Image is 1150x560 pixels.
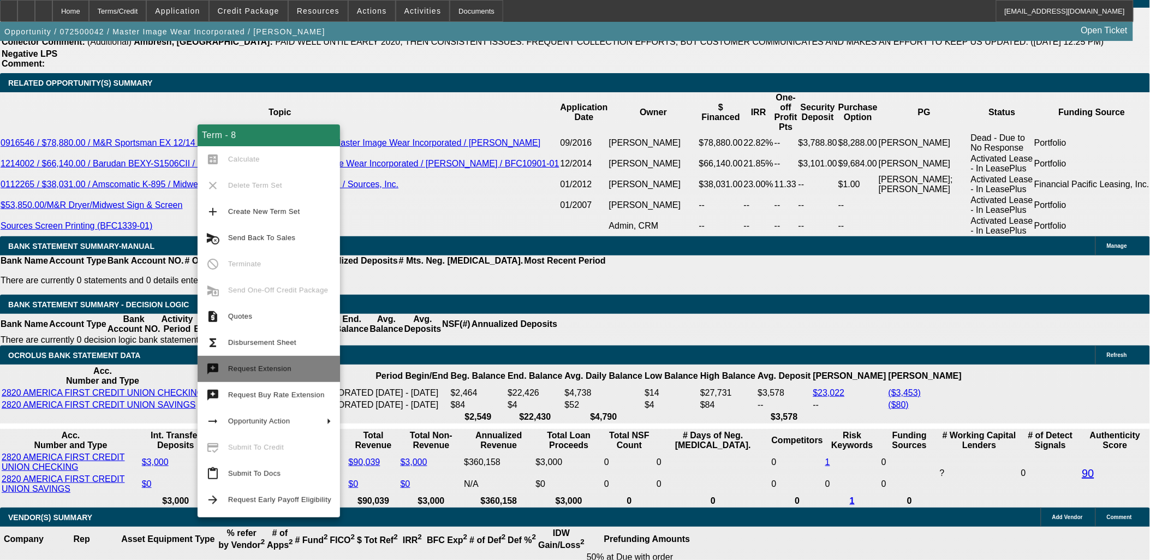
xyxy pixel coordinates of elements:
th: $2,549 [450,412,506,422]
b: FICO [330,535,355,545]
span: Credit Package [218,7,279,15]
td: -- [798,195,838,216]
th: 0 [881,496,938,507]
td: Activated Lease - In LeasePlus [970,174,1034,195]
span: OCROLUS BANK STATEMENT DATA [8,351,140,360]
a: $3,000 [401,457,427,467]
button: Credit Package [210,1,288,21]
th: NSF(#) [442,314,471,335]
th: Application Date [560,92,609,133]
th: Annualized Deposits [311,255,398,266]
th: [PERSON_NAME] [813,366,887,386]
a: $23,022 [813,388,845,397]
span: Disbursement Sheet [228,338,296,347]
b: $ Tot Ref [357,535,398,545]
span: BANK STATEMENT SUMMARY-MANUAL [8,242,154,251]
th: $3,578 [758,412,812,422]
mat-icon: try [206,389,219,402]
a: 1214002 / $66,140.00 / Barudan BEXY-S1506CII / Barudan America, Inc. / Master Image Wear Incorpor... [1,159,559,168]
b: # of Apps [267,528,293,550]
b: Def % [508,535,536,545]
mat-icon: functions [206,336,219,349]
sup: 2 [502,533,505,541]
td: 0 [771,474,824,495]
b: Prefunding Amounts [604,534,690,544]
a: ($80) [889,400,909,409]
th: Acc. Number and Type [1,430,140,451]
th: # Of Periods [184,255,237,266]
td: Portfolio [1034,195,1150,216]
span: Add Vendor [1052,514,1083,520]
td: [DATE] - [DATE] [375,400,449,410]
td: Portfolio [1034,133,1150,153]
td: 23.00% [743,174,774,195]
th: End. Balance [507,366,563,386]
span: Activities [404,7,442,15]
th: One-off Profit Pts [774,92,798,133]
th: Security Deposit [798,92,838,133]
th: Annualized Deposits [471,314,558,335]
span: Refresh [1107,352,1127,358]
a: Open Ticket [1077,21,1132,40]
th: Funding Source [1034,92,1150,133]
button: Application [147,1,208,21]
span: Submit To Docs [228,469,281,478]
td: $9,684.00 [838,153,878,174]
b: Rep [74,534,90,544]
td: Portfolio [1034,216,1150,236]
b: Company [4,534,44,544]
th: $3,000 [535,496,603,507]
b: % refer by Vendor [219,528,265,550]
th: Acc. Number and Type [1,366,204,386]
td: $4 [507,400,563,410]
td: -- [758,400,812,410]
th: Beg. Balance [450,366,506,386]
span: Request Buy Rate Extension [228,391,325,399]
b: # Fund [295,535,328,545]
th: Account Type [49,314,107,335]
td: 21.85% [743,153,774,174]
a: 90 [1082,467,1094,479]
th: 0 [656,496,770,507]
th: Low Balance [644,366,699,386]
td: [PERSON_NAME] [878,133,970,153]
td: -- [699,216,743,236]
mat-icon: cancel_schedule_send [206,231,219,245]
td: $3,000 [535,452,603,473]
span: Quotes [228,312,252,320]
th: # Mts. Neg. [MEDICAL_DATA]. [398,255,524,266]
span: PAID WELL UNTIL EARLY 2020, THEN CONSISTENT ISSUES. FREQUENT COLLECTION EFFORTS, BUT CUSTOMER COM... [275,37,1104,46]
a: 2820 AMERICA FIRST CREDIT UNION CHECKING [2,452,125,472]
sup: 2 [261,538,265,546]
th: $3,000 [400,496,463,507]
td: 09/2016 [560,133,609,153]
mat-icon: request_quote [206,310,219,323]
mat-icon: arrow_forward [206,493,219,507]
td: [PERSON_NAME] [609,153,699,174]
sup: 2 [324,533,327,541]
th: End. Balance [335,314,369,335]
th: $3,000 [141,496,210,507]
td: $8,288.00 [838,133,878,153]
a: Sources Screen Printing (BFC1339-01) [1,221,152,230]
th: IRR [743,92,774,133]
button: Actions [349,1,395,21]
td: -- [774,195,798,216]
td: $1.00 [838,174,878,195]
a: 1 [850,496,855,505]
td: 22.82% [743,133,774,153]
span: RELATED OPPORTUNITY(S) SUMMARY [8,79,152,87]
td: $84 [450,400,506,410]
a: $0 [142,479,152,488]
td: 0 [604,452,655,473]
td: -- [743,195,774,216]
td: -- [774,153,798,174]
th: Status [970,92,1034,133]
td: N/A [463,474,534,495]
th: [PERSON_NAME] [888,366,962,386]
th: Total Revenue [348,430,399,451]
sup: 2 [418,533,422,541]
b: Asset Equipment Type [121,534,214,544]
span: Comment [1107,514,1132,520]
span: Refresh to pull Number of Working Capital Lenders [940,468,945,478]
